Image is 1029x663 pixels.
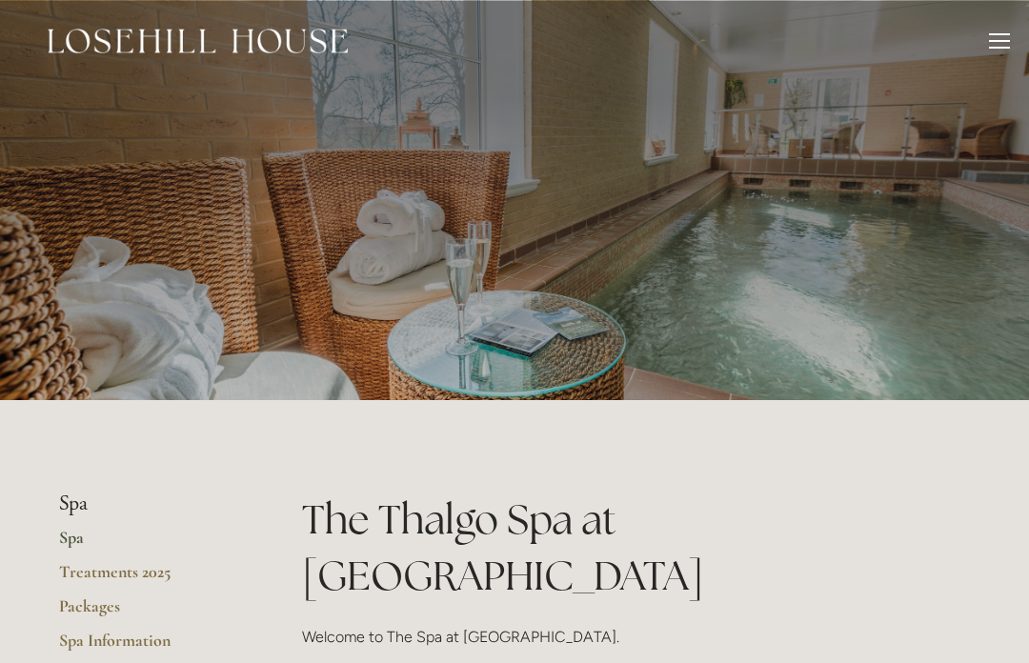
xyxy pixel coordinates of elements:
[59,561,241,595] a: Treatments 2025
[59,527,241,561] a: Spa
[59,492,241,516] li: Spa
[302,492,970,604] h1: The Thalgo Spa at [GEOGRAPHIC_DATA]
[48,29,348,53] img: Losehill House
[302,624,970,650] p: Welcome to The Spa at [GEOGRAPHIC_DATA].
[59,595,241,630] a: Packages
